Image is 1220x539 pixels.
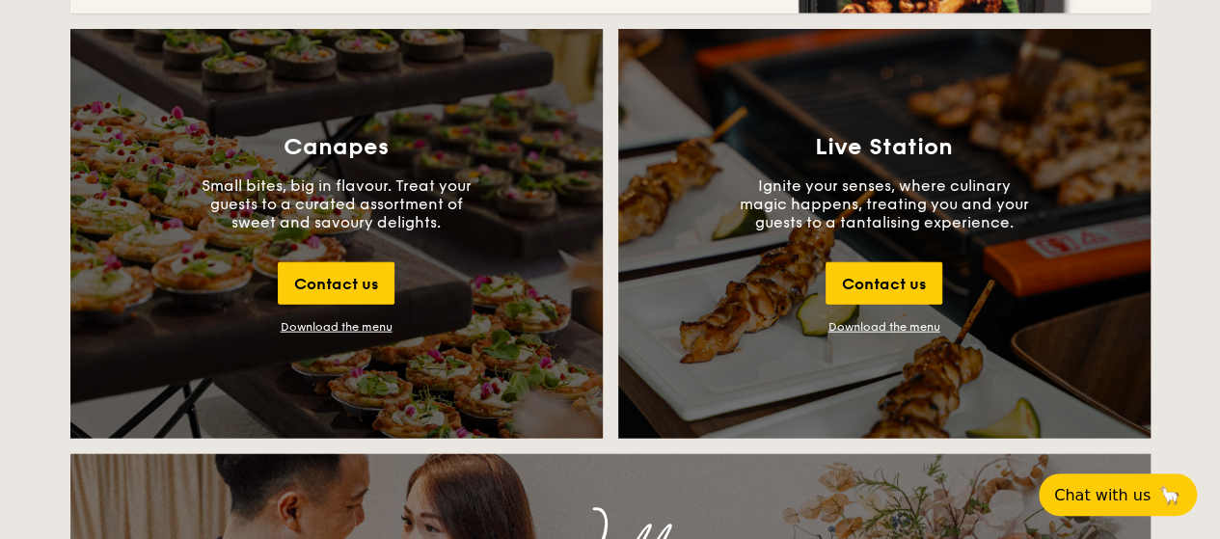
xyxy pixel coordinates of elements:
[281,320,393,334] div: Download the menu
[815,134,953,161] h3: Live Station
[284,134,389,161] h3: Canapes
[740,176,1029,231] p: Ignite your senses, where culinary magic happens, treating you and your guests to a tantalising e...
[1158,484,1181,506] span: 🦙
[828,320,940,334] a: Download the menu
[192,176,481,231] p: Small bites, big in flavour. Treat your guests to a curated assortment of sweet and savoury delig...
[1039,473,1197,516] button: Chat with us🦙
[278,262,394,305] div: Contact us
[1054,486,1151,504] span: Chat with us
[826,262,942,305] div: Contact us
